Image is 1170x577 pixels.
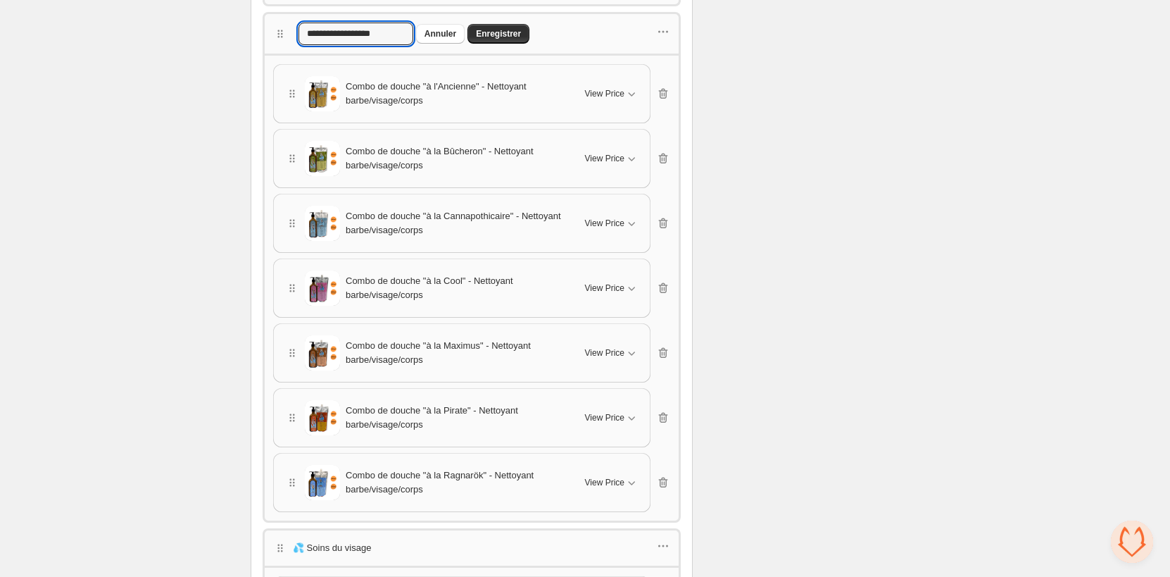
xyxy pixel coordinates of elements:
[416,24,465,44] button: Annuler
[346,339,568,367] span: Combo de douche "à la Maximus" - Nettoyant barbe/visage/corps
[467,24,529,44] button: Enregistrer
[293,541,371,555] p: 💦 Soins du visage
[577,407,647,429] button: View Price
[577,212,647,235] button: View Price
[585,347,624,359] span: View Price
[585,153,624,164] span: View Price
[305,400,340,435] img: Combo de douche "à la Pirate" - Nettoyant barbe/visage/corps
[585,477,624,488] span: View Price
[585,218,624,229] span: View Price
[346,404,568,432] span: Combo de douche "à la Pirate" - Nettoyant barbe/visage/corps
[305,271,340,306] img: Combo de douche "à la Cool" - Nettoyant barbe/visage/corps
[585,88,624,99] span: View Price
[585,412,624,423] span: View Price
[346,209,568,237] span: Combo de douche "à la Cannapothicaire" - Nettoyant barbe/visage/corps
[577,342,647,364] button: View Price
[346,144,568,173] span: Combo de douche "à la Bûcheron" - Nettoyant barbe/visage/corps
[577,277,647,299] button: View Price
[305,76,340,111] img: Combo de douche "à l'Ancienne" - Nettoyant barbe/visage/corps
[585,283,624,294] span: View Price
[305,465,340,500] img: Combo de douche "à la Ragnarök" - Nettoyant barbe/visage/corps
[577,82,647,105] button: View Price
[577,471,647,494] button: View Price
[346,80,568,108] span: Combo de douche "à l'Ancienne" - Nettoyant barbe/visage/corps
[577,147,647,170] button: View Price
[305,335,340,371] img: Combo de douche "à la Maximus" - Nettoyant barbe/visage/corps
[305,206,340,241] img: Combo de douche "à la Cannapothicaire" - Nettoyant barbe/visage/corps
[305,141,340,176] img: Combo de douche "à la Bûcheron" - Nettoyant barbe/visage/corps
[346,469,568,497] span: Combo de douche "à la Ragnarök" - Nettoyant barbe/visage/corps
[346,274,568,302] span: Combo de douche "à la Cool" - Nettoyant barbe/visage/corps
[424,28,456,39] span: Annuler
[1111,521,1153,563] div: Ouvrir le chat
[476,28,521,39] span: Enregistrer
